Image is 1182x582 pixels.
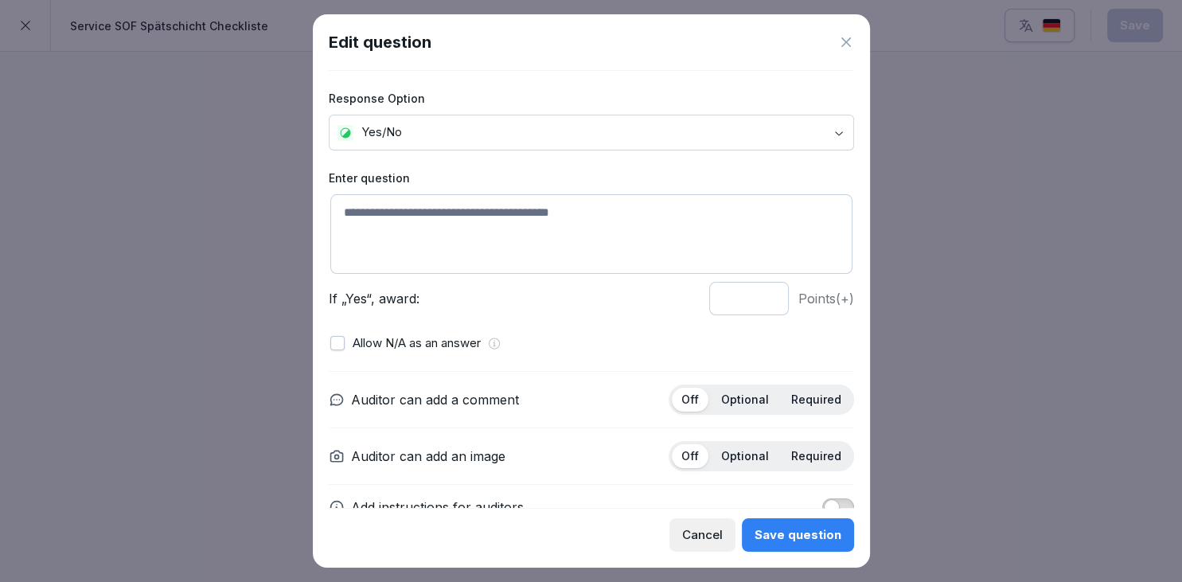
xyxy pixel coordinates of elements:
[681,449,699,463] p: Off
[721,449,769,463] p: Optional
[351,498,524,517] p: Add instructions for auditors
[353,334,481,353] p: Allow N/A as an answer
[682,526,723,544] div: Cancel
[329,289,700,308] p: If „Yes“, award:
[351,447,505,466] p: Auditor can add an image
[721,393,769,407] p: Optional
[669,518,735,552] button: Cancel
[329,90,854,107] label: Response Option
[791,449,841,463] p: Required
[681,393,699,407] p: Off
[351,390,519,409] p: Auditor can add a comment
[791,393,841,407] p: Required
[755,526,841,544] div: Save question
[798,289,854,308] p: Points (+)
[742,518,854,552] button: Save question
[329,170,854,186] label: Enter question
[329,30,431,54] h1: Edit question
